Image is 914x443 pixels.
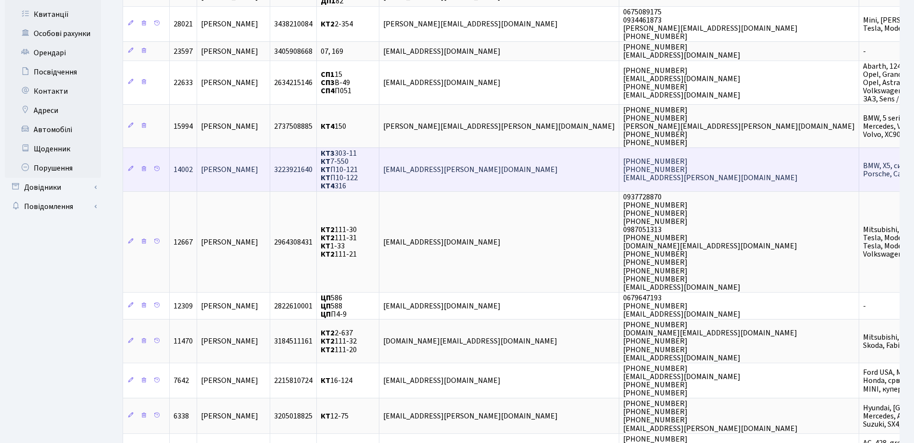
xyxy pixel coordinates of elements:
span: 07, 169 [321,46,343,57]
span: 3438210084 [274,19,313,29]
span: 2-354 [321,19,353,29]
span: [PHONE_NUMBER] [EMAIL_ADDRESS][DOMAIN_NAME] [PHONE_NUMBER] [EMAIL_ADDRESS][DOMAIN_NAME] [623,65,740,100]
span: 3184511161 [274,336,313,347]
span: 586 588 П4-9 [321,293,347,320]
b: КТ2 [321,233,335,243]
span: 7642 [174,376,189,386]
span: 23597 [174,46,193,57]
span: 0937728870 [PHONE_NUMBER] [PHONE_NUMBER] [PHONE_NUMBER] 0987051313 [PHONE_NUMBER] [DOMAIN_NAME][E... [623,192,797,293]
span: - [863,46,866,57]
b: КТ [321,172,330,183]
span: [EMAIL_ADDRESS][DOMAIN_NAME] [383,46,501,57]
span: 2737508885 [274,121,313,132]
span: [PERSON_NAME] [201,411,258,421]
b: КТ2 [321,336,335,347]
span: [PHONE_NUMBER] [PHONE_NUMBER] [PHONE_NUMBER] [EMAIL_ADDRESS][PERSON_NAME][DOMAIN_NAME] [623,398,798,433]
a: Посвідчення [5,62,101,82]
span: [PHONE_NUMBER] [EMAIL_ADDRESS][DOMAIN_NAME] [623,42,740,61]
b: КТ [321,164,330,175]
span: 12667 [174,237,193,247]
span: 2-637 111-32 111-20 [321,328,357,355]
span: [EMAIL_ADDRESS][DOMAIN_NAME] [383,301,501,311]
b: СП4 [321,86,335,96]
span: 11470 [174,336,193,347]
span: [PERSON_NAME] [201,46,258,57]
span: 28021 [174,19,193,29]
b: ЦП [321,293,331,303]
b: СП3 [321,77,335,88]
span: 0679647193 [PHONE_NUMBER] [EMAIL_ADDRESS][DOMAIN_NAME] [623,293,740,320]
a: Орендарі [5,43,101,62]
b: ЦП [321,309,331,320]
a: Контакти [5,82,101,101]
b: КТ2 [321,19,335,29]
b: КТ2 [321,224,335,235]
b: КТ4 [321,181,335,192]
span: 22633 [174,77,193,88]
span: 3223921640 [274,164,313,175]
b: КТ3 [321,148,335,159]
a: Щоденник [5,139,101,159]
span: 15 В-49 П051 [321,69,351,96]
a: Особові рахунки [5,24,101,43]
span: 0675089175 0934461873 [PERSON_NAME][EMAIL_ADDRESS][DOMAIN_NAME] [PHONE_NUMBER] [623,7,798,42]
span: [PHONE_NUMBER] [PHONE_NUMBER] [EMAIL_ADDRESS][PERSON_NAME][DOMAIN_NAME] [623,156,798,183]
span: 14002 [174,164,193,175]
span: [EMAIL_ADDRESS][DOMAIN_NAME] [383,376,501,386]
span: [PHONE_NUMBER] [PHONE_NUMBER] [PERSON_NAME][EMAIL_ADDRESS][PERSON_NAME][DOMAIN_NAME] [PHONE_NUMBE... [623,105,855,148]
span: [PERSON_NAME] [201,376,258,386]
span: 2215810724 [274,376,313,386]
b: КТ2 [321,345,335,355]
span: [EMAIL_ADDRESS][DOMAIN_NAME] [383,237,501,247]
span: 2634215146 [274,77,313,88]
span: 2822610001 [274,301,313,311]
span: 2964308431 [274,237,313,247]
span: [EMAIL_ADDRESS][PERSON_NAME][DOMAIN_NAME] [383,164,558,175]
span: 16-124 [321,376,352,386]
b: КТ [321,156,330,167]
span: [PERSON_NAME] [201,237,258,247]
span: [PERSON_NAME] [201,19,258,29]
span: 3205018825 [274,411,313,421]
span: [PERSON_NAME] [201,336,258,347]
b: КТ [321,376,330,386]
b: ЦП [321,301,331,311]
b: КТ2 [321,328,335,338]
span: [PERSON_NAME] [201,77,258,88]
span: [PERSON_NAME] [201,121,258,132]
span: 12309 [174,301,193,311]
span: [PERSON_NAME] [201,301,258,311]
span: - [863,301,866,311]
span: 111-30 111-31 1-33 111-21 [321,224,357,259]
a: Автомобілі [5,120,101,139]
a: Порушення [5,159,101,178]
span: [PERSON_NAME][EMAIL_ADDRESS][DOMAIN_NAME] [383,19,558,29]
span: [DOMAIN_NAME][EMAIL_ADDRESS][DOMAIN_NAME] [383,336,557,347]
span: 12-75 [321,411,349,421]
b: КТ [321,411,330,421]
span: [EMAIL_ADDRESS][PERSON_NAME][DOMAIN_NAME] [383,411,558,421]
span: 3405908668 [274,46,313,57]
span: [PERSON_NAME][EMAIL_ADDRESS][PERSON_NAME][DOMAIN_NAME] [383,121,615,132]
a: Повідомлення [5,197,101,216]
a: Адреси [5,101,101,120]
span: [PHONE_NUMBER] [DOMAIN_NAME][EMAIL_ADDRESS][DOMAIN_NAME] [PHONE_NUMBER] [PHONE_NUMBER] [EMAIL_ADD... [623,320,797,363]
b: КТ [321,241,330,251]
a: Довідники [5,178,101,197]
span: [PERSON_NAME] [201,164,258,175]
span: [PHONE_NUMBER] [EMAIL_ADDRESS][DOMAIN_NAME] [PHONE_NUMBER] [PHONE_NUMBER] [623,363,740,398]
span: [EMAIL_ADDRESS][DOMAIN_NAME] [383,77,501,88]
a: Квитанції [5,5,101,24]
span: 150 [321,121,346,132]
b: КТ2 [321,249,335,259]
span: 303-11 7-550 П10-121 П10-122 316 [321,148,358,191]
span: 6338 [174,411,189,421]
b: СП1 [321,69,335,80]
span: 15994 [174,121,193,132]
b: КТ4 [321,121,335,132]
